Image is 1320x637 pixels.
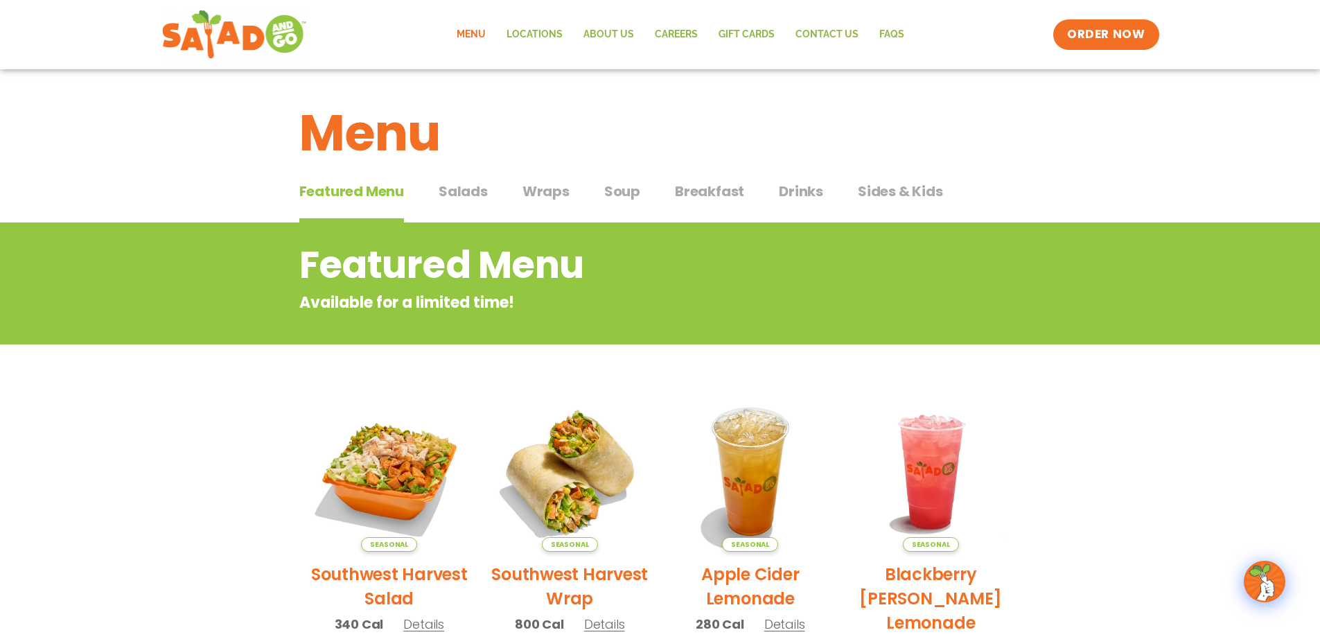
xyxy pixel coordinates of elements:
[299,181,404,202] span: Featured Menu
[1053,19,1159,50] a: ORDER NOW
[708,19,785,51] a: GIFT CARDS
[490,562,650,611] h2: Southwest Harvest Wrap
[779,181,823,202] span: Drinks
[644,19,708,51] a: Careers
[573,19,644,51] a: About Us
[446,19,496,51] a: Menu
[858,181,943,202] span: Sides & Kids
[851,562,1011,635] h2: Blackberry [PERSON_NAME] Lemonade
[490,392,650,552] img: Product photo for Southwest Harvest Wrap
[696,615,744,634] span: 280 Cal
[671,392,831,552] img: Product photo for Apple Cider Lemonade
[903,537,959,552] span: Seasonal
[764,616,805,633] span: Details
[361,537,417,552] span: Seasonal
[299,96,1021,171] h1: Menu
[671,562,831,611] h2: Apple Cider Lemonade
[722,537,778,552] span: Seasonal
[542,537,598,552] span: Seasonal
[584,616,625,633] span: Details
[604,181,640,202] span: Soup
[1245,562,1284,601] img: wpChatIcon
[310,562,470,611] h2: Southwest Harvest Salad
[403,616,444,633] span: Details
[496,19,573,51] a: Locations
[446,19,915,51] nav: Menu
[439,181,488,202] span: Salads
[869,19,915,51] a: FAQs
[1067,26,1145,43] span: ORDER NOW
[785,19,869,51] a: Contact Us
[515,615,564,634] span: 800 Cal
[675,181,744,202] span: Breakfast
[161,7,308,62] img: new-SAG-logo-768×292
[299,237,910,293] h2: Featured Menu
[335,615,384,634] span: 340 Cal
[851,392,1011,552] img: Product photo for Blackberry Bramble Lemonade
[310,392,470,552] img: Product photo for Southwest Harvest Salad
[522,181,570,202] span: Wraps
[299,291,910,314] p: Available for a limited time!
[299,176,1021,223] div: Tabbed content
